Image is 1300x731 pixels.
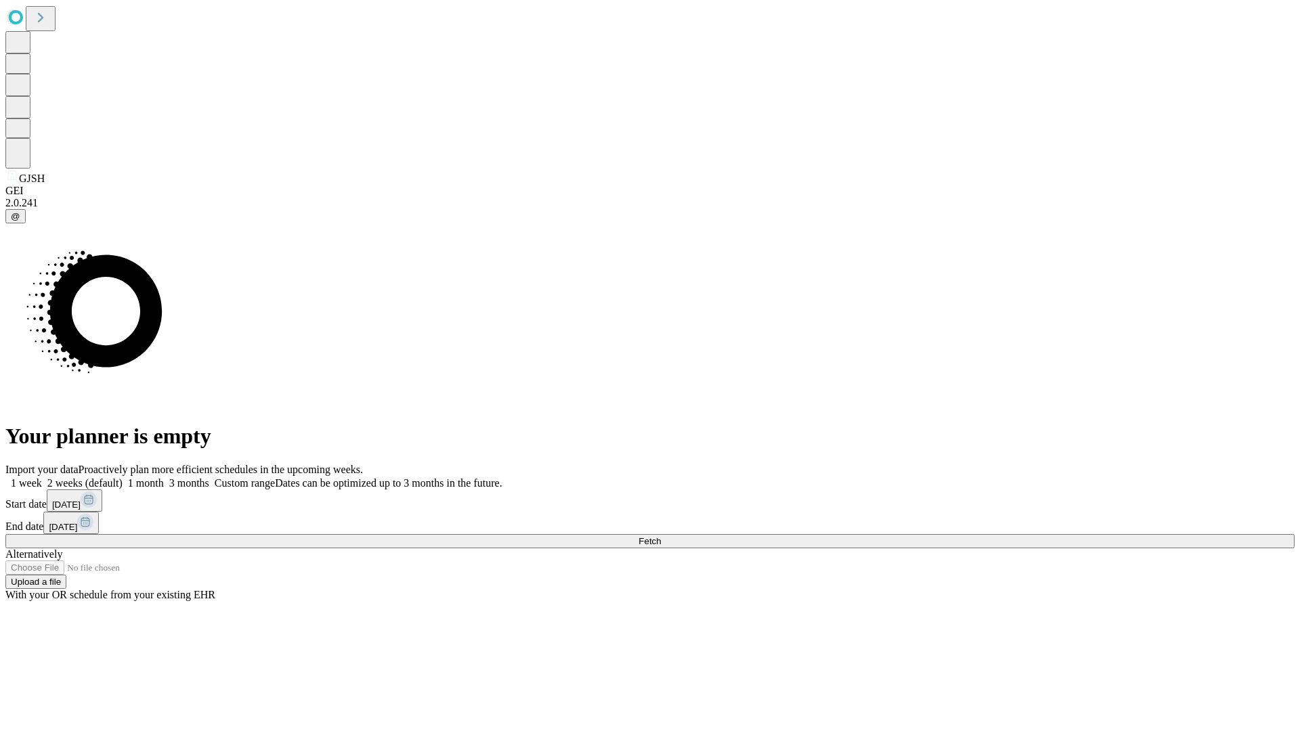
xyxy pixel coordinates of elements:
div: Start date [5,489,1295,512]
button: [DATE] [43,512,99,534]
button: Upload a file [5,575,66,589]
span: @ [11,211,20,221]
h1: Your planner is empty [5,424,1295,449]
div: GEI [5,185,1295,197]
span: Alternatively [5,548,62,560]
button: Fetch [5,534,1295,548]
button: [DATE] [47,489,102,512]
span: [DATE] [52,500,81,510]
span: Fetch [638,536,661,546]
span: With your OR schedule from your existing EHR [5,589,215,600]
span: 2 weeks (default) [47,477,123,489]
span: Proactively plan more efficient schedules in the upcoming weeks. [79,464,363,475]
span: Custom range [215,477,275,489]
span: 1 month [128,477,164,489]
div: 2.0.241 [5,197,1295,209]
span: GJSH [19,173,45,184]
span: 3 months [169,477,209,489]
button: @ [5,209,26,223]
span: Dates can be optimized up to 3 months in the future. [275,477,502,489]
span: 1 week [11,477,42,489]
div: End date [5,512,1295,534]
span: [DATE] [49,522,77,532]
span: Import your data [5,464,79,475]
